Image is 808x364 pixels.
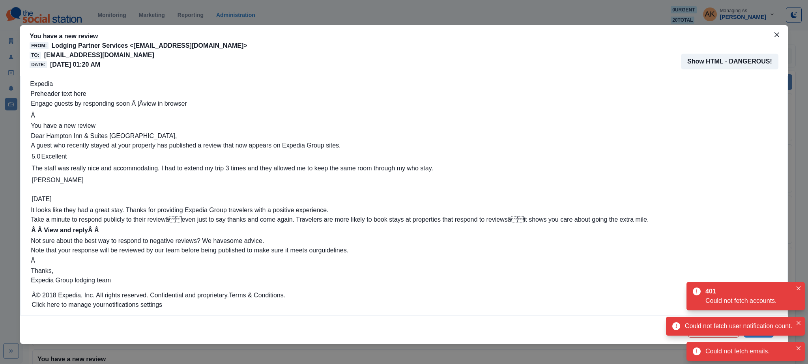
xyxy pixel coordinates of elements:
div: Could not fetch accounts. [705,296,792,306]
button: Show HTML - DANGEROUS! [681,54,778,69]
h4: Click here to manage your [32,300,285,310]
span: To: [30,52,41,59]
button: Close [794,343,803,353]
div: Could not fetch emails. [705,347,792,356]
div: 401 [705,287,789,296]
h1: You have a new review [31,121,649,131]
a: view in browser [143,100,187,107]
p: [EMAIL_ADDRESS][DOMAIN_NAME] [44,50,154,60]
p: [DATE] 01:20 AM [50,60,100,69]
div: Â [31,111,649,120]
div: Â [31,256,649,265]
p: The staff was really nice and accommodating. I had to extend my trip 3 times and they allowed me ... [32,164,433,173]
h4: Â© 2018 Expedia, Inc. All rights reserved. Confidential and proprietary. . [32,291,285,300]
p: Note that your response will be reviewed by our team before being published to make sure it meets... [31,246,649,255]
span: From: [30,42,48,49]
p: Excellent [41,152,67,161]
td: Engage guests by responding soon Â |Â [30,99,187,109]
p: Thanks, [31,266,649,276]
a: guidelines [318,247,347,254]
button: Close [771,28,783,41]
p: It looks like they had a great stay. Thanks for providing Expedia Group travelers with a positive... [31,205,649,215]
td: 5.0 [31,151,41,162]
p: You have a new review [30,32,247,41]
span: [DATE] [32,196,51,202]
a: Terms & Conditions [229,292,284,299]
div: Expedia [30,79,778,312]
a: notifications settings [105,301,162,308]
span: [PERSON_NAME] [32,177,84,183]
p: Not sure about the best way to respond to negative reviews? We have . [31,236,649,246]
div: Could not fetch user notification count. [685,321,792,331]
p: Take a minute to respond publicly to their reviewâeven just to say thanks and come again. Trave... [31,215,649,224]
div: Preheader text here [30,89,649,99]
p: Dear Hampton Inn & Suites [GEOGRAPHIC_DATA], A guest who recently stayed at your property has pub... [31,131,649,150]
button: Close [794,284,803,293]
span: Expedia Group lodging team [31,277,111,284]
a: some advice [227,237,262,244]
a: Â Â View and replyÂ Â [31,227,99,233]
button: Close [794,318,803,328]
p: Lodging Partner Services <[EMAIL_ADDRESS][DOMAIN_NAME]> [52,41,247,50]
span: Date: [30,61,47,68]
